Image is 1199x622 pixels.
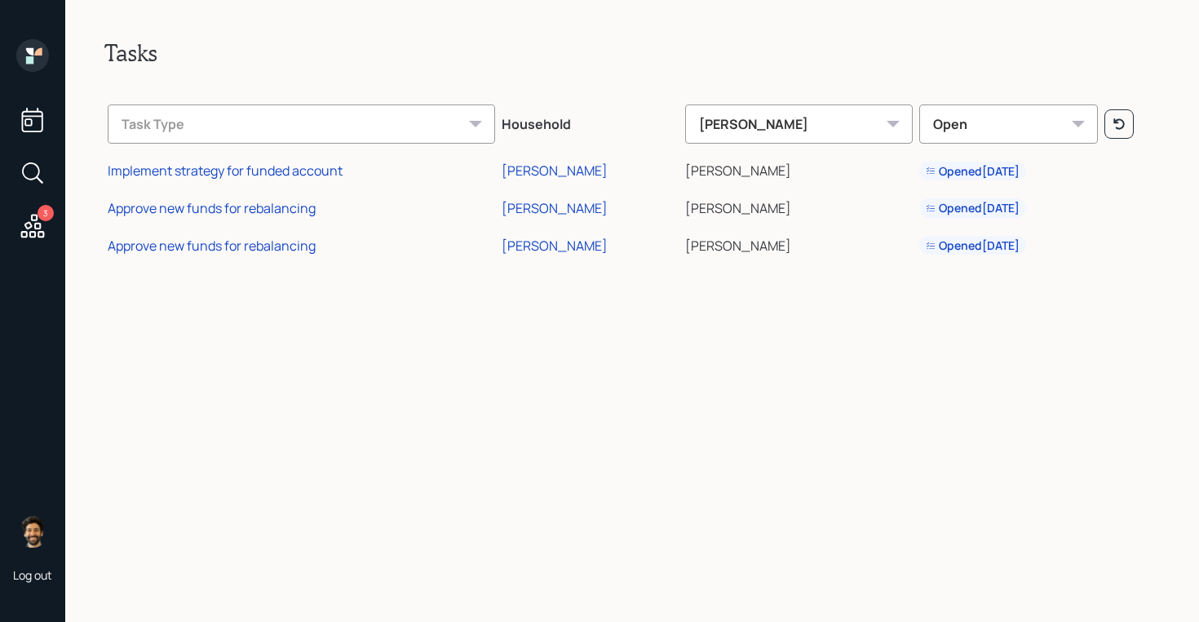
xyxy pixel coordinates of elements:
[108,237,316,255] div: Approve new funds for rebalancing
[502,162,608,180] div: [PERSON_NAME]
[502,199,608,217] div: [PERSON_NAME]
[16,515,49,548] img: eric-schwartz-headshot.png
[685,104,913,144] div: [PERSON_NAME]
[926,163,1020,180] div: Opened [DATE]
[926,200,1020,216] div: Opened [DATE]
[104,39,1160,67] h2: Tasks
[108,162,343,180] div: Implement strategy for funded account
[682,187,916,224] td: [PERSON_NAME]
[38,205,54,221] div: 3
[919,104,1098,144] div: Open
[502,237,608,255] div: [PERSON_NAME]
[926,238,1020,254] div: Opened [DATE]
[108,104,495,144] div: Task Type
[682,224,916,262] td: [PERSON_NAME]
[108,199,316,217] div: Approve new funds for rebalancing
[682,150,916,188] td: [PERSON_NAME]
[13,567,52,583] div: Log out
[498,93,682,150] th: Household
